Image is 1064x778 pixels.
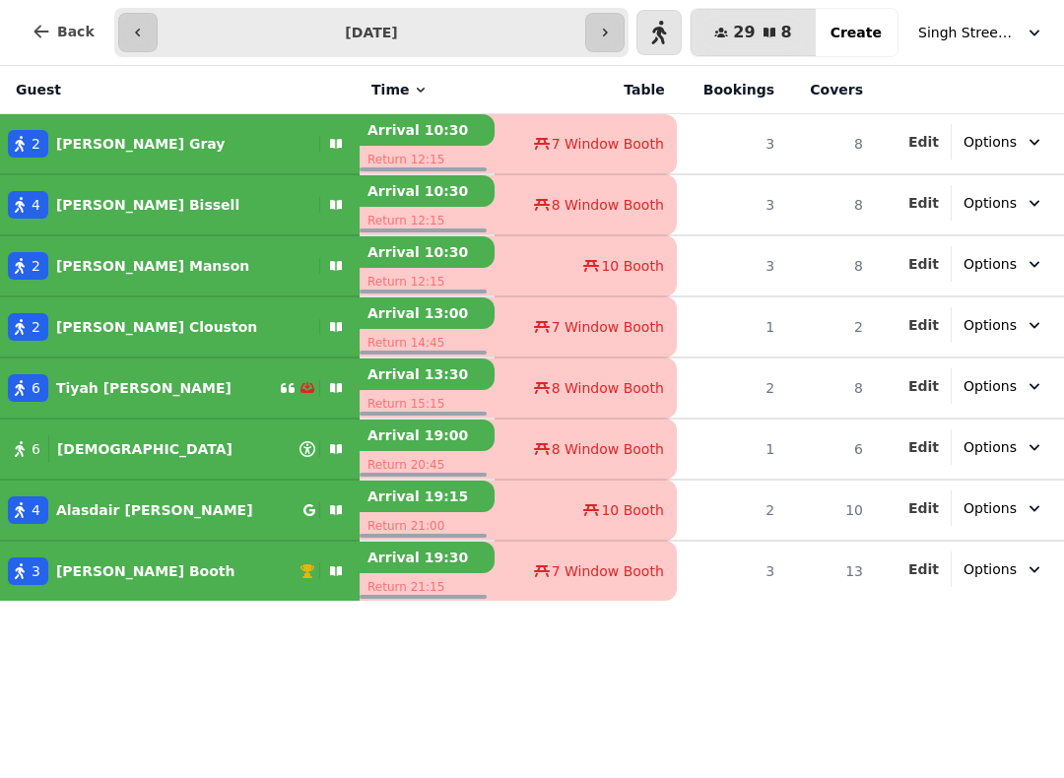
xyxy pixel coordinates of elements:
th: Bookings [677,66,786,114]
td: 3 [677,174,786,235]
button: Edit [908,437,939,457]
span: 6 [32,439,40,459]
button: Time [371,80,429,99]
button: 298 [691,9,815,56]
span: Options [964,559,1017,579]
p: Return 12:15 [360,268,495,295]
button: Options [952,490,1056,526]
span: Options [964,315,1017,335]
span: Edit [908,501,939,515]
span: 29 [733,25,755,40]
p: Arrival 10:30 [360,114,495,146]
button: Edit [908,498,939,518]
p: Return 12:15 [360,146,495,173]
p: Alasdair [PERSON_NAME] [56,500,253,520]
button: Create [815,9,898,56]
span: 7 Window Booth [552,134,664,154]
button: Options [952,307,1056,343]
span: Back [57,25,95,38]
button: Edit [908,254,939,274]
span: 8 Window Booth [552,195,664,215]
span: 2 [32,134,40,154]
p: Arrival 13:00 [360,297,495,329]
button: Edit [908,315,939,335]
button: Edit [908,376,939,396]
p: Return 15:15 [360,390,495,418]
td: 8 [786,235,875,296]
td: 2 [786,296,875,357]
p: [PERSON_NAME] Clouston [56,317,257,337]
span: Options [964,437,1017,457]
button: Options [952,551,1056,587]
td: 2 [677,480,786,541]
span: Time [371,80,409,99]
p: Arrival 19:15 [360,481,495,512]
p: Return 21:00 [360,512,495,540]
p: [PERSON_NAME] Booth [56,561,235,581]
p: Tiyah [PERSON_NAME] [56,378,232,398]
span: Edit [908,196,939,210]
button: Edit [908,193,939,213]
span: 8 Window Booth [552,378,664,398]
p: [PERSON_NAME] Gray [56,134,226,154]
button: Options [952,429,1056,465]
span: 2 [32,256,40,276]
span: 7 Window Booth [552,317,664,337]
th: Table [495,66,677,114]
span: Options [964,498,1017,518]
td: 10 [786,480,875,541]
span: Edit [908,440,939,454]
button: Back [16,8,110,55]
th: Covers [786,66,875,114]
span: 8 Window Booth [552,439,664,459]
td: 1 [677,419,786,480]
td: 3 [677,235,786,296]
button: Options [952,246,1056,282]
p: Return 14:45 [360,329,495,357]
button: Edit [908,559,939,579]
span: 3 [32,561,40,581]
p: Return 12:15 [360,207,495,234]
span: Options [964,376,1017,396]
button: Options [952,124,1056,160]
button: Options [952,185,1056,221]
span: Edit [908,318,939,332]
span: 4 [32,195,40,215]
span: Edit [908,257,939,271]
span: 6 [32,378,40,398]
span: Edit [908,135,939,149]
td: 2 [677,357,786,419]
span: 4 [32,500,40,520]
button: Edit [908,132,939,152]
td: 3 [677,541,786,601]
td: 8 [786,357,875,419]
span: 7 Window Booth [552,561,664,581]
span: Options [964,193,1017,213]
p: Arrival 13:30 [360,358,495,390]
span: Edit [908,379,939,393]
td: 13 [786,541,875,601]
span: Create [831,26,882,39]
button: Options [952,368,1056,404]
span: Edit [908,562,939,576]
span: 8 [781,25,792,40]
p: [PERSON_NAME] Manson [56,256,249,276]
span: 10 Booth [601,256,663,276]
span: Options [964,254,1017,274]
button: Singh Street Bruntsfield [906,15,1056,50]
td: 6 [786,419,875,480]
p: Arrival 19:00 [360,420,495,451]
span: 10 Booth [601,500,663,520]
span: Singh Street Bruntsfield [918,23,1017,42]
td: 8 [786,174,875,235]
td: 8 [786,114,875,175]
td: 3 [677,114,786,175]
p: Arrival 10:30 [360,175,495,207]
p: Arrival 19:30 [360,542,495,573]
span: Options [964,132,1017,152]
span: 2 [32,317,40,337]
p: Return 20:45 [360,451,495,479]
td: 1 [677,296,786,357]
p: Arrival 10:30 [360,236,495,268]
p: [PERSON_NAME] Bissell [56,195,239,215]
